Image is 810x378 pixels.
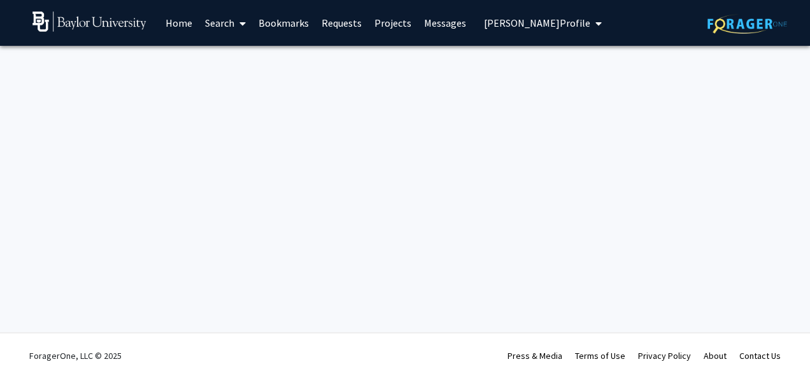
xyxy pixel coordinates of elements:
[707,14,787,34] img: ForagerOne Logo
[756,321,800,368] iframe: Chat
[315,1,368,45] a: Requests
[508,350,562,361] a: Press & Media
[29,333,122,378] div: ForagerOne, LLC © 2025
[199,1,252,45] a: Search
[638,350,691,361] a: Privacy Policy
[368,1,418,45] a: Projects
[704,350,727,361] a: About
[484,17,590,29] span: [PERSON_NAME] Profile
[418,1,472,45] a: Messages
[32,11,146,32] img: Baylor University Logo
[159,1,199,45] a: Home
[739,350,781,361] a: Contact Us
[575,350,625,361] a: Terms of Use
[252,1,315,45] a: Bookmarks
